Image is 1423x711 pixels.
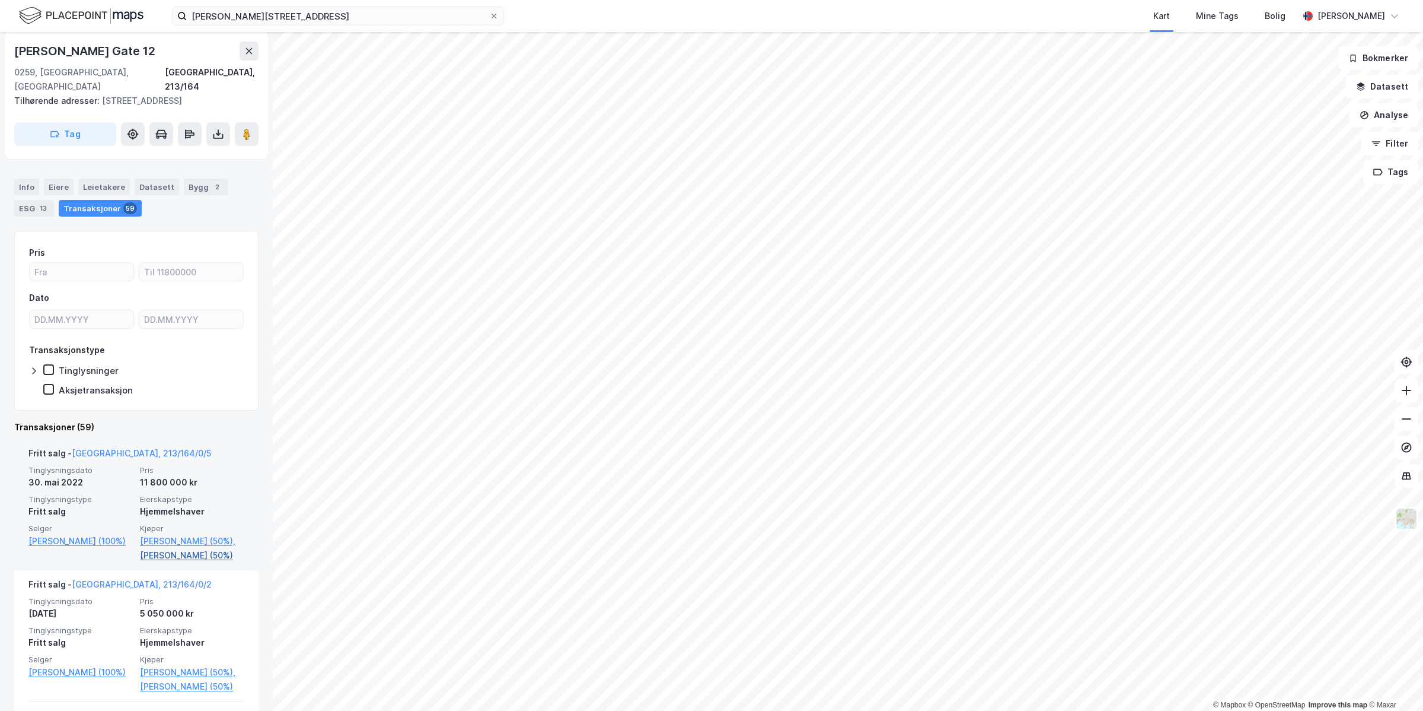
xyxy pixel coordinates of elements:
span: Pris [140,596,244,607]
div: Fritt salg [28,504,133,519]
button: Datasett [1346,75,1418,99]
button: Tag [14,122,116,146]
a: [PERSON_NAME] (50%) [140,548,244,563]
div: Kontrollprogram for chat [1364,654,1423,711]
div: 13 [37,202,49,214]
a: Mapbox [1213,701,1246,709]
span: Selger [28,523,133,534]
a: [GEOGRAPHIC_DATA], 213/164/0/5 [72,448,211,458]
span: Selger [28,655,133,665]
div: Pris [29,246,45,260]
span: Tinglysningstype [28,626,133,636]
button: Filter [1361,132,1418,155]
span: Eierskapstype [140,494,244,504]
div: Fritt salg - [28,446,211,465]
input: Til 11800000 [139,263,243,281]
button: Tags [1363,160,1418,184]
span: Pris [140,465,244,475]
a: OpenStreetMap [1248,701,1306,709]
input: DD.MM.YYYY [30,310,133,328]
span: Eierskapstype [140,626,244,636]
span: Tilhørende adresser: [14,96,102,106]
div: Fritt salg [28,636,133,650]
span: Kjøper [140,523,244,534]
div: 0259, [GEOGRAPHIC_DATA], [GEOGRAPHIC_DATA] [14,65,165,94]
div: [GEOGRAPHIC_DATA], 213/164 [165,65,259,94]
div: Info [14,179,39,195]
div: [STREET_ADDRESS] [14,94,249,108]
a: [PERSON_NAME] (50%), [140,665,244,680]
img: Z [1395,507,1418,530]
div: [PERSON_NAME] Gate 12 [14,42,158,61]
div: 11 800 000 kr [140,475,244,490]
button: Bokmerker [1338,46,1418,70]
div: 59 [123,202,137,214]
div: 5 050 000 kr [140,607,244,621]
span: Tinglysningsdato [28,465,133,475]
div: Kart [1153,9,1170,23]
div: Bolig [1265,9,1285,23]
input: DD.MM.YYYY [139,310,243,328]
div: Dato [29,291,49,305]
a: [PERSON_NAME] (100%) [28,534,133,548]
div: Transaksjonstype [29,343,105,357]
div: Eiere [44,179,74,195]
span: Kjøper [140,655,244,665]
button: Analyse [1349,103,1418,127]
div: Aksjetransaksjon [59,385,133,396]
div: Transaksjoner [59,200,142,217]
span: Tinglysningstype [28,494,133,504]
a: [GEOGRAPHIC_DATA], 213/164/0/2 [72,579,212,589]
input: Søk på adresse, matrikkel, gårdeiere, leietakere eller personer [187,7,489,25]
div: [PERSON_NAME] [1317,9,1385,23]
div: Hjemmelshaver [140,636,244,650]
div: [DATE] [28,607,133,621]
span: Tinglysningsdato [28,596,133,607]
div: Transaksjoner (59) [14,420,259,434]
div: Leietakere [78,179,130,195]
div: Hjemmelshaver [140,504,244,519]
div: 2 [211,181,223,193]
iframe: Chat Widget [1364,654,1423,711]
a: [PERSON_NAME] (50%), [140,534,244,548]
div: Datasett [135,179,179,195]
div: 30. mai 2022 [28,475,133,490]
div: Mine Tags [1196,9,1239,23]
div: Bygg [184,179,228,195]
div: Tinglysninger [59,365,119,376]
div: Fritt salg - [28,577,212,596]
a: Improve this map [1309,701,1367,709]
img: logo.f888ab2527a4732fd821a326f86c7f29.svg [19,5,143,26]
input: Fra [30,263,133,281]
div: ESG [14,200,54,217]
a: [PERSON_NAME] (50%) [140,680,244,694]
a: [PERSON_NAME] (100%) [28,665,133,680]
